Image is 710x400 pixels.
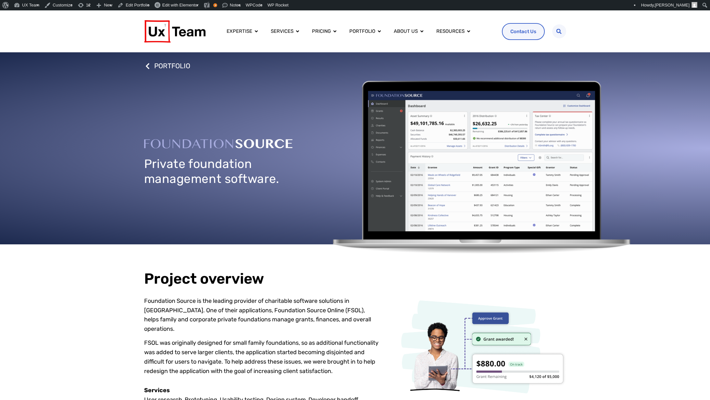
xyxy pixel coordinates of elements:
[144,59,190,73] a: PORTFOLIO
[213,3,217,7] div: OK
[394,28,418,35] a: About us
[552,24,566,38] div: Search
[271,28,293,35] a: Services
[162,3,199,7] span: Edit with Elementor
[502,23,545,40] a: Contact Us
[510,28,536,35] span: Contact Us
[312,28,331,35] a: Pricing
[144,270,380,287] h2: Project overview
[227,28,252,35] a: Expertise
[144,296,380,334] p: Foundation Source is the leading provider of charitable software solutions in [GEOGRAPHIC_DATA]. ...
[221,23,497,39] nav: Menu
[221,23,497,39] div: Menu Toggle
[144,20,206,43] img: UX Team Logo
[655,3,690,7] span: [PERSON_NAME]
[349,28,375,35] a: Portfolio
[153,60,190,71] span: PORTFOLIO
[144,156,330,187] h1: Private foundation management software.
[436,28,465,35] a: Resources
[144,387,170,394] strong: Services
[144,338,380,376] p: FSOL was originally designed for small family foundations, so as additional functionality was add...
